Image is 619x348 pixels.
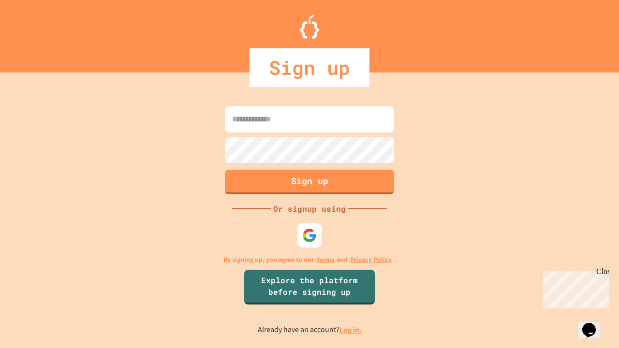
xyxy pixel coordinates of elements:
[578,309,609,338] iframe: chat widget
[223,255,396,265] p: By signing up, you agree to our and .
[300,14,319,39] img: Logo.svg
[250,48,369,87] div: Sign up
[258,324,362,336] p: Already have an account?
[539,267,609,308] iframe: chat widget
[225,170,394,194] button: Sign up
[339,325,362,335] a: Log in.
[302,228,317,243] img: google-icon.svg
[350,255,392,265] a: Privacy Policy
[244,270,375,304] a: Explore the platform before signing up
[271,203,348,215] div: Or signup using
[316,255,334,265] a: Terms
[4,4,67,61] div: Chat with us now!Close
